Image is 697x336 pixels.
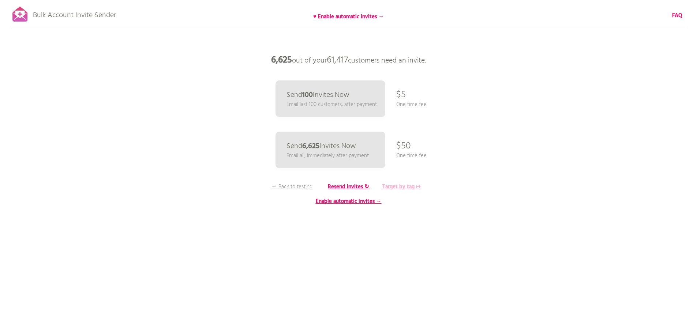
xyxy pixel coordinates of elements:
b: Target by tag ↦ [382,182,421,191]
p: Send Invites Now [286,143,356,150]
p: out of your customers need an invite. [239,49,458,71]
a: Send100Invites Now Email last 100 customers, after payment [276,80,385,117]
b: 6,625 [271,53,292,68]
p: Email last 100 customers, after payment [286,101,377,109]
b: 100 [302,89,313,101]
p: $5 [396,84,406,106]
a: FAQ [672,12,682,20]
b: 6,625 [302,140,319,152]
p: One time fee [396,101,427,109]
p: Email all, immediately after payment [286,152,369,160]
p: Bulk Account Invite Sender [33,4,116,23]
p: Send Invites Now [286,91,349,99]
b: ♥ Enable automatic invites → [313,12,384,21]
a: Send6,625Invites Now Email all, immediately after payment [276,132,385,168]
p: ← Back to testing [265,183,319,191]
b: Resend invites ↻ [328,182,369,191]
p: One time fee [396,152,427,160]
b: Enable automatic invites → [316,197,382,206]
p: $50 [396,135,411,157]
span: 61,417 [327,53,348,68]
b: FAQ [672,11,682,20]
